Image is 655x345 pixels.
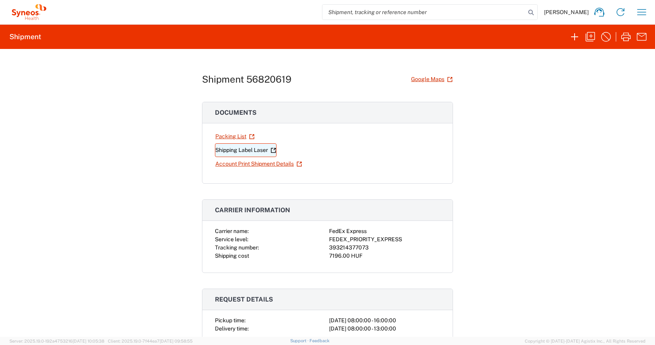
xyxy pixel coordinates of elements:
[290,338,310,343] a: Support
[215,236,248,242] span: Service level:
[215,109,257,116] span: Documents
[160,339,193,343] span: [DATE] 09:58:55
[544,9,589,16] span: [PERSON_NAME]
[215,130,255,143] a: Packing List
[9,339,104,343] span: Server: 2025.19.0-192a4753216
[329,316,440,325] div: [DATE] 08:00:00 - 16:00:00
[329,235,440,244] div: FEDEX_PRIORITY_EXPRESS
[215,244,259,251] span: Tracking number:
[73,339,104,343] span: [DATE] 10:05:38
[215,143,277,157] a: Shipping Label Laser
[108,339,193,343] span: Client: 2025.19.0-7f44ea7
[329,325,440,333] div: [DATE] 08:00:00 - 13:00:00
[329,227,440,235] div: FedEx Express
[411,72,453,86] a: Google Maps
[215,228,249,234] span: Carrier name:
[215,206,290,214] span: Carrier information
[215,325,249,332] span: Delivery time:
[329,244,440,252] div: 393214377073
[309,338,329,343] a: Feedback
[215,296,273,303] span: Request details
[215,253,249,259] span: Shipping cost
[329,252,440,260] div: 7196.00 HUF
[525,338,646,345] span: Copyright © [DATE]-[DATE] Agistix Inc., All Rights Reserved
[322,5,526,20] input: Shipment, tracking or reference number
[202,74,291,85] h1: Shipment 56820619
[9,32,41,42] h2: Shipment
[215,157,302,171] a: Account Print Shipment Details
[215,317,246,323] span: Pickup time:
